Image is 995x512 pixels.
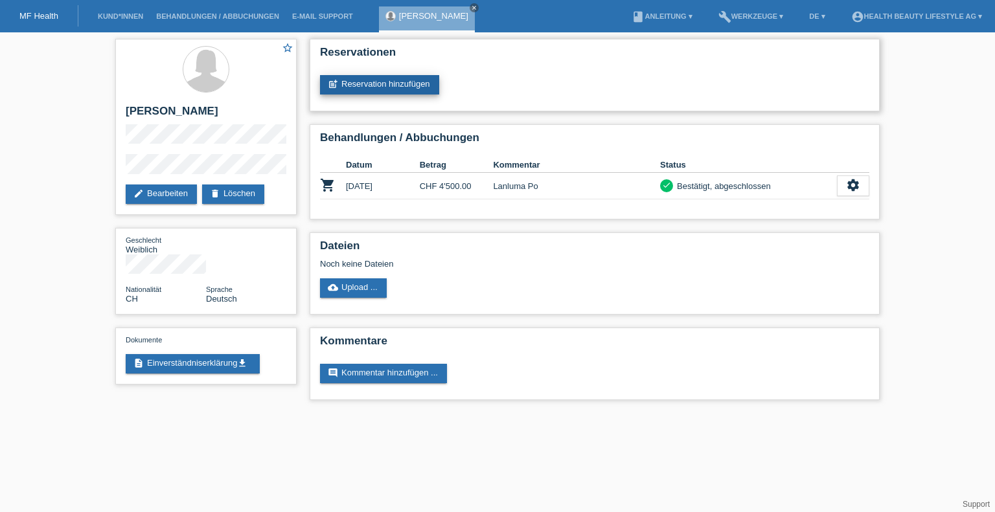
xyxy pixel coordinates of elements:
[662,181,671,190] i: check
[673,179,771,193] div: Bestätigt, abgeschlossen
[206,294,237,304] span: Deutsch
[625,12,698,20] a: bookAnleitung ▾
[126,236,161,244] span: Geschlecht
[282,42,293,56] a: star_border
[963,500,990,509] a: Support
[126,294,138,304] span: Schweiz
[320,335,869,354] h2: Kommentare
[712,12,790,20] a: buildWerkzeuge ▾
[320,364,447,383] a: commentKommentar hinzufügen ...
[320,131,869,151] h2: Behandlungen / Abbuchungen
[282,42,293,54] i: star_border
[320,46,869,65] h2: Reservationen
[420,157,494,173] th: Betrag
[202,184,264,204] a: deleteLöschen
[493,157,660,173] th: Kommentar
[328,368,338,378] i: comment
[126,285,161,293] span: Nationalität
[210,188,220,199] i: delete
[493,173,660,199] td: Lanluma Po
[320,239,869,259] h2: Dateien
[91,12,150,20] a: Kund*innen
[126,354,260,373] a: descriptionEinverständniserklärungget_app
[718,10,731,23] i: build
[471,5,477,11] i: close
[846,178,860,192] i: settings
[420,173,494,199] td: CHF 4'500.00
[126,105,286,124] h2: [PERSON_NAME]
[328,79,338,89] i: post_add
[399,11,468,21] a: [PERSON_NAME]
[845,12,989,20] a: account_circleHealth Beauty Lifestyle AG ▾
[632,10,645,23] i: book
[320,259,716,269] div: Noch keine Dateien
[286,12,360,20] a: E-Mail Support
[470,3,479,12] a: close
[150,12,286,20] a: Behandlungen / Abbuchungen
[237,358,247,368] i: get_app
[660,157,837,173] th: Status
[19,11,58,21] a: MF Health
[126,235,206,254] div: Weiblich
[346,173,420,199] td: [DATE]
[851,10,864,23] i: account_circle
[328,282,338,293] i: cloud_upload
[133,358,144,368] i: description
[320,177,336,193] i: POSP00026312
[206,285,233,293] span: Sprache
[803,12,831,20] a: DE ▾
[320,278,387,298] a: cloud_uploadUpload ...
[126,184,197,204] a: editBearbeiten
[320,75,439,95] a: post_addReservation hinzufügen
[126,336,162,344] span: Dokumente
[133,188,144,199] i: edit
[346,157,420,173] th: Datum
